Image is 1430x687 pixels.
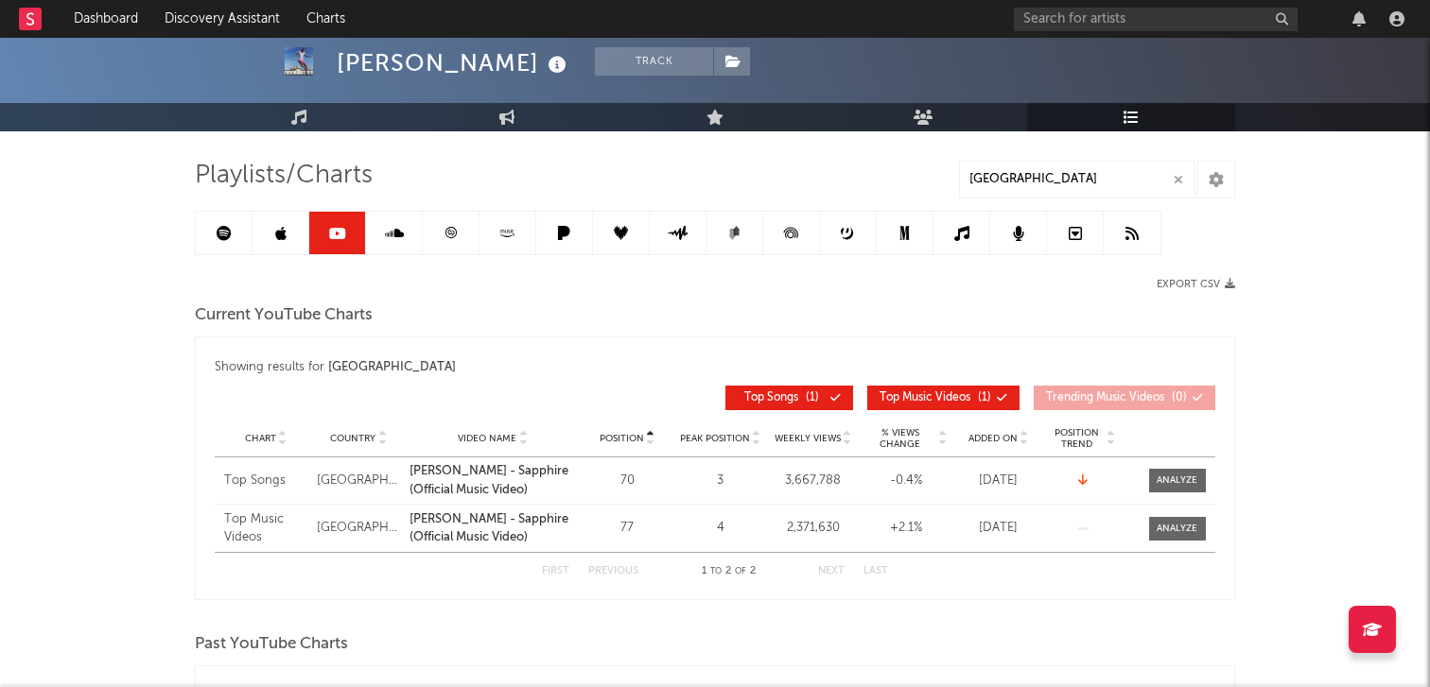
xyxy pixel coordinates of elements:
span: ( 0 ) [1046,392,1187,404]
button: Last [863,566,888,576]
span: Chart [245,433,276,444]
div: 4 [679,519,762,538]
span: Added On [968,433,1018,444]
input: Search Playlists/Charts [959,161,1195,198]
div: -0.4 % [864,472,948,490]
div: Top Songs [224,472,307,490]
span: Trending Music Videos [1046,392,1164,404]
div: 1 2 2 [676,560,780,583]
span: Weekly Views [775,433,841,444]
div: [PERSON_NAME] [337,47,571,78]
div: [GEOGRAPHIC_DATA] [328,356,456,379]
button: First [542,566,569,576]
span: to [710,567,722,575]
span: Top Songs [744,392,798,404]
div: 77 [585,519,669,538]
div: Showing results for [215,356,1215,379]
button: Track [595,47,713,76]
div: [DATE] [957,472,1040,490]
button: Top Songs(1) [725,386,853,410]
span: of [735,567,746,575]
button: Next [818,566,845,576]
span: ( 1 ) [880,392,991,404]
a: [PERSON_NAME] - Sapphire (Official Music Video) [410,462,576,499]
span: Playlists/Charts [195,164,373,187]
span: Country [330,433,375,444]
span: Top Music Videos [880,392,970,404]
div: [DATE] [957,519,1040,538]
div: Top Music Videos [224,510,307,547]
div: 3,667,788 [772,472,855,490]
div: [GEOGRAPHIC_DATA] [317,519,400,538]
span: % Views Change [864,427,936,450]
span: Position Trend [1050,427,1105,450]
span: Current YouTube Charts [195,304,373,327]
a: [PERSON_NAME] - Sapphire (Official Music Video) [410,510,576,547]
span: Position [600,433,644,444]
span: Past YouTube Charts [195,633,348,656]
span: Video Name [458,433,516,444]
span: Peak Position [680,433,750,444]
div: +2.1 % [864,519,948,538]
button: Previous [588,566,638,576]
span: ( 1 ) [738,392,825,404]
input: Search for artists [1014,8,1298,31]
div: 2,371,630 [772,519,855,538]
div: [GEOGRAPHIC_DATA] [317,472,400,490]
div: 70 [585,472,669,490]
button: Export CSV [1157,279,1235,290]
div: 3 [679,472,762,490]
button: Top Music Videos(1) [867,386,1020,410]
button: Trending Music Videos(0) [1034,386,1215,410]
